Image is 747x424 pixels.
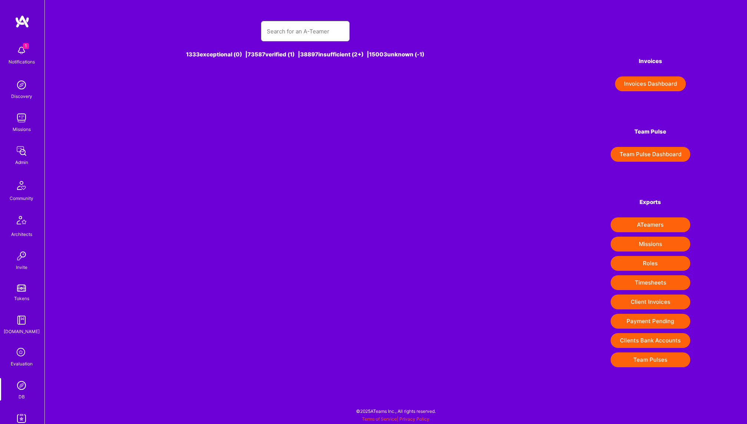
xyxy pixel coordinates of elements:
[102,50,509,58] div: 1333 exceptional (0) | 73587 verified (1) | 38897 insufficient (2+) | 15003 unknown (-1)
[615,76,686,91] button: Invoices Dashboard
[611,237,690,252] button: Missions
[611,256,690,271] button: Roles
[17,285,26,292] img: tokens
[14,346,29,360] i: icon SelectionTeam
[362,416,397,422] a: Terms of Service
[15,158,28,166] div: Admin
[13,177,30,194] img: Community
[14,249,29,263] img: Invite
[23,43,29,49] span: 1
[611,314,690,329] button: Payment Pending
[44,402,747,420] div: © 2025 ATeams Inc., All rights reserved.
[16,263,27,271] div: Invite
[14,378,29,393] img: Admin Search
[4,328,40,335] div: [DOMAIN_NAME]
[611,352,690,367] button: Team Pulses
[14,78,29,92] img: discovery
[11,92,32,100] div: Discovery
[15,15,30,28] img: logo
[611,333,690,348] button: Clients Bank Accounts
[9,58,35,66] div: Notifications
[611,217,690,232] button: ATeamers
[611,275,690,290] button: Timesheets
[14,43,29,58] img: bell
[13,125,31,133] div: Missions
[14,111,29,125] img: teamwork
[611,295,690,309] button: Client Invoices
[14,313,29,328] img: guide book
[14,295,29,302] div: Tokens
[19,393,25,401] div: DB
[611,128,690,135] h4: Team Pulse
[267,22,344,41] input: Search for an A-Teamer
[362,416,429,422] span: |
[10,194,33,202] div: Community
[399,416,429,422] a: Privacy Policy
[611,199,690,206] h4: Exports
[611,147,690,162] button: Team Pulse Dashboard
[611,76,690,91] a: Invoices Dashboard
[13,213,30,230] img: Architects
[11,230,32,238] div: Architects
[11,360,33,368] div: Evaluation
[14,144,29,158] img: admin teamwork
[611,58,690,65] h4: Invoices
